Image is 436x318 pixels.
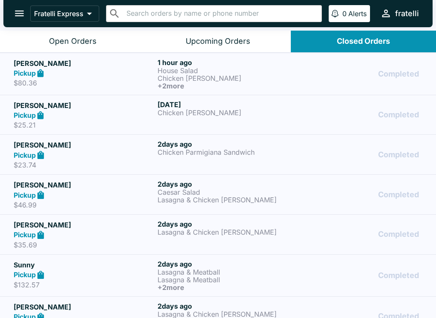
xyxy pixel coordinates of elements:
p: Chicken [PERSON_NAME] [158,109,298,116]
h5: [PERSON_NAME] [14,100,154,111]
h6: + 2 more [158,82,298,90]
h6: 1 hour ago [158,58,298,67]
span: 2 days ago [158,220,192,228]
button: fratelli [377,4,422,23]
p: $132.57 [14,281,154,289]
p: Lasagna & Meatball [158,268,298,276]
strong: Pickup [14,151,36,159]
button: Fratelli Express [30,6,99,22]
h5: [PERSON_NAME] [14,302,154,312]
h5: [PERSON_NAME] [14,140,154,150]
p: Chicken Parmigiana Sandwich [158,148,298,156]
strong: Pickup [14,191,36,199]
p: $35.69 [14,241,154,249]
div: Closed Orders [337,37,390,46]
strong: Pickup [14,111,36,119]
p: Lasagna & Chicken [PERSON_NAME] [158,310,298,318]
span: 2 days ago [158,180,192,188]
p: Lasagna & Chicken [PERSON_NAME] [158,228,298,236]
strong: Pickup [14,230,36,239]
h5: [PERSON_NAME] [14,220,154,230]
h5: Sunny [14,260,154,270]
span: 2 days ago [158,302,192,310]
p: Lasagna & Meatball [158,276,298,284]
h5: [PERSON_NAME] [14,180,154,190]
p: Lasagna & Chicken [PERSON_NAME] [158,196,298,204]
span: 2 days ago [158,140,192,148]
strong: Pickup [14,270,36,279]
p: $25.21 [14,121,154,129]
div: Open Orders [49,37,97,46]
p: Fratelli Express [34,9,83,18]
p: Chicken [PERSON_NAME] [158,74,298,82]
h5: [PERSON_NAME] [14,58,154,68]
strong: Pickup [14,69,36,77]
p: $80.36 [14,79,154,87]
p: $23.74 [14,161,154,169]
div: fratelli [395,9,419,19]
input: Search orders by name or phone number [124,8,318,20]
p: House Salad [158,67,298,74]
p: $46.99 [14,201,154,209]
p: 0 [342,9,347,18]
p: Caesar Salad [158,188,298,196]
span: 2 days ago [158,260,192,268]
button: open drawer [9,3,30,24]
h6: [DATE] [158,100,298,109]
div: Upcoming Orders [186,37,250,46]
h6: + 2 more [158,284,298,291]
p: Alerts [348,9,367,18]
